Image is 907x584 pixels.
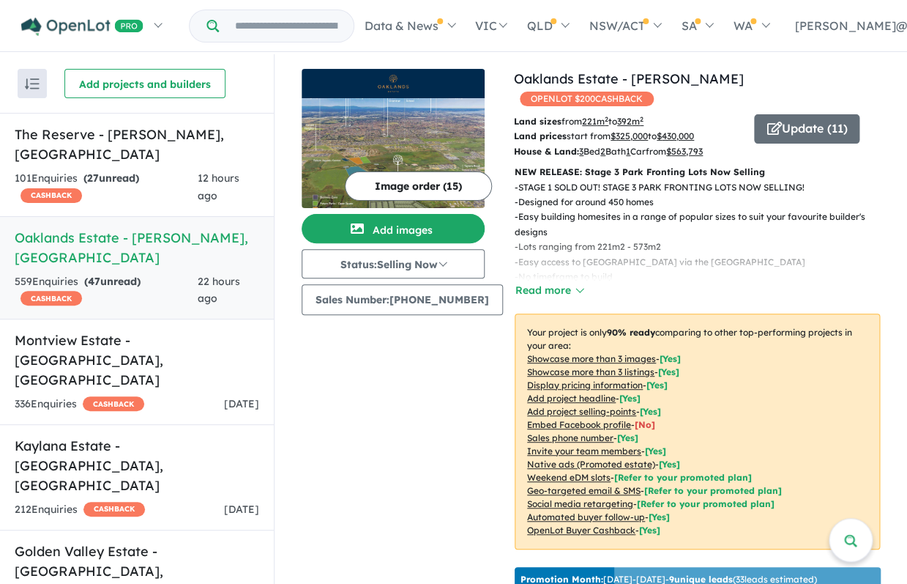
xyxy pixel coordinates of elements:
a: Oaklands Estate - [PERSON_NAME] [514,70,744,87]
span: [Refer to your promoted plan] [644,485,782,496]
strong: ( unread) [83,171,139,185]
span: OPENLOT $ 200 CASHBACK [520,92,654,106]
u: Weekend eDM slots [527,472,611,483]
u: Invite your team members [527,446,641,457]
div: 336 Enquir ies [15,396,144,413]
button: Add images [302,214,485,243]
button: Sales Number:[PHONE_NUMBER] [302,284,503,315]
div: 212 Enquir ies [15,501,145,519]
span: CASHBACK [83,396,144,411]
span: [Refer to your promoted plan] [614,472,752,483]
u: Add project headline [527,393,616,404]
div: 101 Enquir ies [15,170,198,205]
strong: ( unread) [84,275,141,288]
p: - Lots ranging from 221m2 - 573m2 [515,240,892,254]
p: from [514,114,743,129]
h5: Montview Estate - [GEOGRAPHIC_DATA] , [GEOGRAPHIC_DATA] [15,330,259,390]
u: $ 563,793 [666,146,703,157]
u: Add project selling-points [527,406,636,417]
span: [ Yes ] [658,366,679,377]
p: NEW RELEASE: Stage 3 Park Fronting Lots Now Selling [515,165,880,180]
u: Embed Facebook profile [527,419,631,430]
u: Native ads (Promoted estate) [527,459,655,470]
span: [ Yes ] [646,380,668,391]
span: to [608,116,643,127]
span: [ Yes ] [645,446,666,457]
span: [Refer to your promoted plan] [637,498,775,509]
b: 90 % ready [607,327,655,338]
span: [Yes] [639,525,660,536]
b: House & Land: [514,146,579,157]
span: 22 hours ago [198,275,240,306]
h5: The Reserve - [PERSON_NAME] , [GEOGRAPHIC_DATA] [15,125,259,164]
p: - STAGE 1 SOLD OUT! STAGE 3 PARK FRONTING LOTS NOW SELLING! [515,180,892,195]
u: Showcase more than 3 listings [527,366,654,377]
u: 392 m [617,116,643,127]
span: CASHBACK [20,291,82,306]
span: [Yes] [649,511,670,522]
div: 559 Enquir ies [15,273,198,308]
u: 221 m [582,116,608,127]
span: CASHBACK [20,188,82,203]
b: Land prices [514,130,567,141]
u: $ 325,000 [611,130,648,141]
u: Social media retargeting [527,498,633,509]
span: [DATE] [224,397,259,410]
button: Image order (15) [345,171,492,201]
button: Add projects and builders [64,69,225,98]
u: Showcase more than 3 images [527,353,656,364]
img: sort.svg [25,78,40,89]
u: Display pricing information [527,380,643,391]
p: - Designed for around 450 homes [515,195,892,210]
span: 12 hours ago [198,171,239,202]
u: 1 [626,146,630,157]
span: 47 [88,275,100,288]
u: OpenLot Buyer Cashback [527,525,635,536]
p: - No timeframe to build [515,270,892,284]
u: 2 [600,146,605,157]
h5: Oaklands Estate - [PERSON_NAME] , [GEOGRAPHIC_DATA] [15,228,259,267]
img: Oaklands Estate - Bonnie Brook Logo [307,75,479,92]
span: [ Yes ] [660,353,681,364]
span: [ No ] [635,419,655,430]
p: Bed Bath Car from [514,144,743,159]
span: [ Yes ] [640,406,661,417]
a: Oaklands Estate - Bonnie Brook LogoOaklands Estate - Bonnie Brook [302,69,485,208]
span: [ Yes ] [617,432,638,443]
b: Land sizes [514,116,561,127]
u: Sales phone number [527,432,613,443]
p: - Easy building homesites in a range of popular sizes to suit your favourite builder's designs [515,210,892,240]
h5: Kaylana Estate - [GEOGRAPHIC_DATA] , [GEOGRAPHIC_DATA] [15,436,259,495]
p: Your project is only comparing to other top-performing projects in your area: - - - - - - - - - -... [515,314,880,550]
sup: 2 [640,115,643,123]
u: 3 [579,146,583,157]
span: [Yes] [659,459,680,470]
input: Try estate name, suburb, builder or developer [222,10,351,42]
button: Status:Selling Now [302,249,485,278]
span: [DATE] [224,503,259,516]
p: - Easy access to [GEOGRAPHIC_DATA] via the [GEOGRAPHIC_DATA] [515,255,892,270]
button: Read more [515,282,583,299]
span: to [648,130,694,141]
img: Oaklands Estate - Bonnie Brook [302,98,485,208]
p: start from [514,129,743,144]
button: Update (11) [754,114,859,144]
sup: 2 [605,115,608,123]
u: $ 430,000 [657,130,694,141]
img: Openlot PRO Logo White [21,18,143,36]
span: CASHBACK [83,502,145,517]
u: Geo-targeted email & SMS [527,485,641,496]
span: [ Yes ] [619,393,641,404]
u: Automated buyer follow-up [527,511,645,522]
span: 27 [87,171,99,185]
